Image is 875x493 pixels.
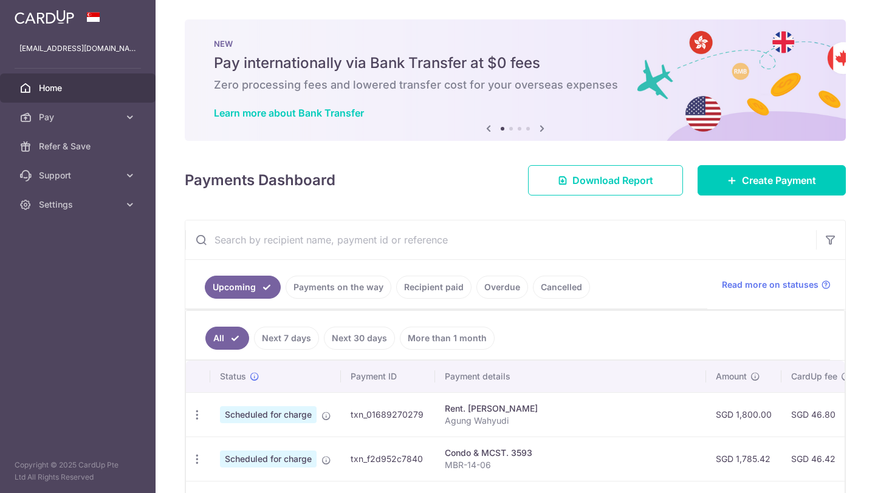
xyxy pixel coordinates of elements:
a: Upcoming [205,276,281,299]
p: NEW [214,39,817,49]
input: Search by recipient name, payment id or reference [185,220,816,259]
span: Create Payment [742,173,816,188]
th: Payment details [435,361,706,392]
span: Pay [39,111,119,123]
p: [EMAIL_ADDRESS][DOMAIN_NAME] [19,42,136,55]
a: Next 7 days [254,327,319,350]
div: Rent. [PERSON_NAME] [445,403,696,415]
h5: Pay internationally via Bank Transfer at $0 fees [214,53,817,73]
span: Settings [39,199,119,211]
span: Refer & Save [39,140,119,152]
span: Read more on statuses [722,279,818,291]
th: Payment ID [341,361,435,392]
p: Agung Wahyudi [445,415,696,427]
a: Learn more about Bank Transfer [214,107,364,119]
h6: Zero processing fees and lowered transfer cost for your overseas expenses [214,78,817,92]
a: Create Payment [698,165,846,195]
td: SGD 1,785.42 [706,437,781,481]
td: txn_f2d952c7840 [341,437,435,481]
img: CardUp [15,10,74,24]
h4: Payments Dashboard [185,169,335,191]
a: Overdue [476,276,528,299]
a: Read more on statuses [722,279,831,291]
span: Scheduled for charge [220,450,317,467]
td: txn_01689270279 [341,392,435,437]
a: More than 1 month [400,327,495,350]
span: Home [39,82,119,94]
a: All [205,327,249,350]
span: Download Report [572,173,653,188]
td: SGD 46.80 [781,392,860,437]
span: Support [39,169,119,182]
p: MBR-14-06 [445,459,696,471]
a: Cancelled [533,276,590,299]
a: Next 30 days [324,327,395,350]
img: Bank transfer banner [185,19,846,141]
a: Download Report [528,165,683,195]
span: Status [220,370,246,382]
a: Payments on the way [286,276,391,299]
td: SGD 46.42 [781,437,860,481]
span: Amount [716,370,747,382]
span: Scheduled for charge [220,406,317,423]
td: SGD 1,800.00 [706,392,781,437]
a: Recipient paid [396,276,472,299]
span: CardUp fee [791,370,837,382]
div: Condo & MCST. 3593 [445,447,696,459]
